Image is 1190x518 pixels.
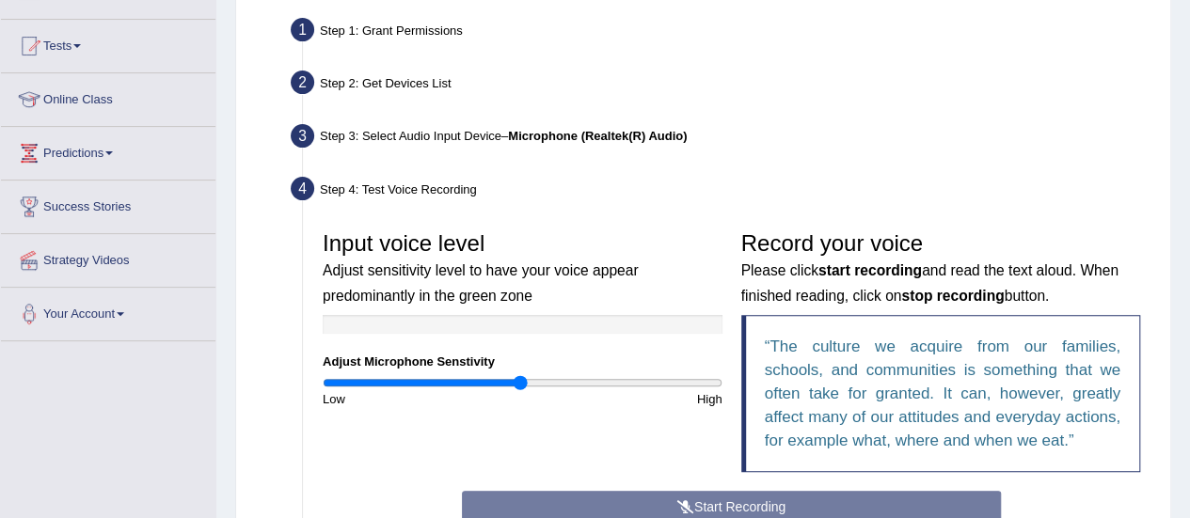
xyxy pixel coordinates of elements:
[282,171,1162,212] div: Step 4: Test Voice Recording
[1,127,215,174] a: Predictions
[282,118,1162,160] div: Step 3: Select Audio Input Device
[1,181,215,228] a: Success Stories
[741,231,1141,306] h3: Record your voice
[323,231,722,306] h3: Input voice level
[282,12,1162,54] div: Step 1: Grant Permissions
[1,288,215,335] a: Your Account
[323,353,495,370] label: Adjust Microphone Senstivity
[323,262,638,303] small: Adjust sensitivity level to have your voice appear predominantly in the green zone
[1,20,215,67] a: Tests
[282,65,1162,106] div: Step 2: Get Devices List
[522,390,731,408] div: High
[313,390,522,408] div: Low
[508,129,687,143] b: Microphone (Realtek(R) Audio)
[765,337,1121,449] q: The culture we acquire from our families, schools, and communities is something that we often tak...
[818,262,922,278] b: start recording
[1,73,215,120] a: Online Class
[501,129,687,143] span: –
[741,262,1119,303] small: Please click and read the text aloud. When finished reading, click on button.
[901,288,1004,304] b: stop recording
[1,234,215,281] a: Strategy Videos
